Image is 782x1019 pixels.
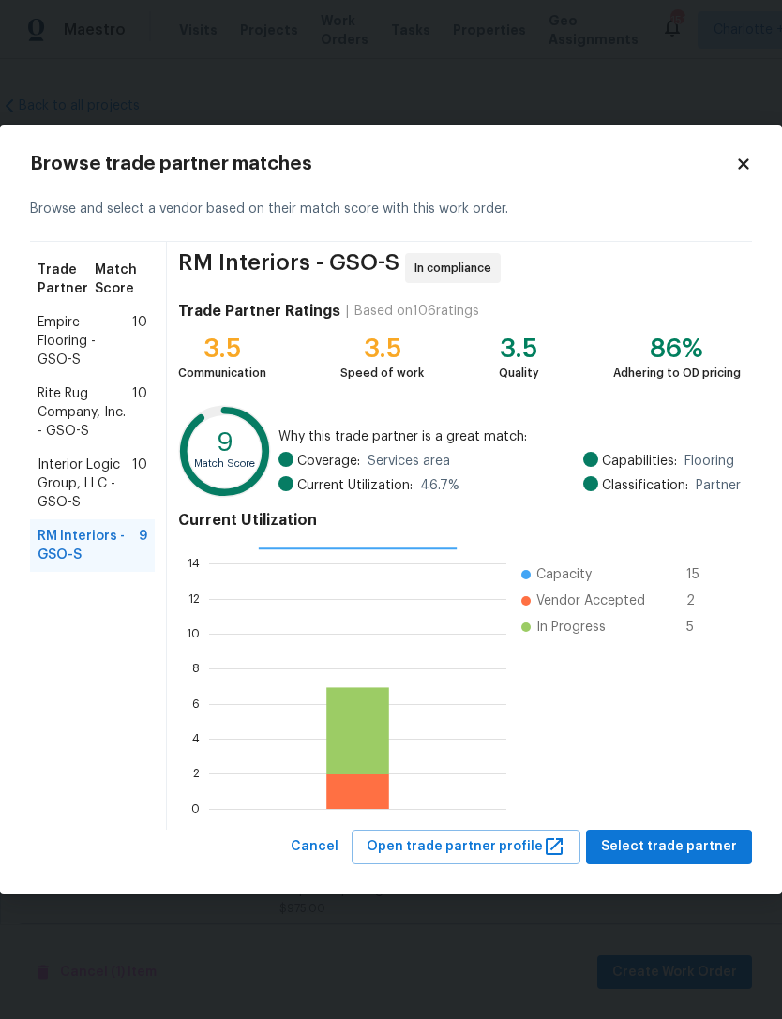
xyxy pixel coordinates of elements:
[38,384,132,441] span: Rite Rug Company, Inc. - GSO-S
[192,698,200,710] text: 6
[368,452,450,471] span: Services area
[354,302,479,321] div: Based on 106 ratings
[613,364,741,382] div: Adhering to OD pricing
[178,339,266,358] div: 3.5
[297,452,360,471] span: Coverage:
[367,835,565,859] span: Open trade partner profile
[217,431,233,457] text: 9
[686,565,716,584] span: 15
[178,511,741,530] h4: Current Utilization
[696,476,741,495] span: Partner
[499,364,539,382] div: Quality
[340,339,424,358] div: 3.5
[178,364,266,382] div: Communication
[278,427,741,446] span: Why this trade partner is a great match:
[187,628,200,639] text: 10
[38,313,132,369] span: Empire Flooring - GSO-S
[297,476,413,495] span: Current Utilization:
[420,476,459,495] span: 46.7 %
[684,452,734,471] span: Flooring
[686,592,716,610] span: 2
[178,253,399,283] span: RM Interiors - GSO-S
[414,259,499,277] span: In compliance
[30,177,752,242] div: Browse and select a vendor based on their match score with this work order.
[536,618,606,637] span: In Progress
[38,261,95,298] span: Trade Partner
[613,339,741,358] div: 86%
[291,835,338,859] span: Cancel
[586,830,752,864] button: Select trade partner
[192,663,200,674] text: 8
[139,527,147,564] span: 9
[188,593,200,605] text: 12
[536,565,592,584] span: Capacity
[38,456,132,512] span: Interior Logic Group, LLC - GSO-S
[601,835,737,859] span: Select trade partner
[188,558,200,569] text: 14
[536,592,645,610] span: Vendor Accepted
[686,618,716,637] span: 5
[352,830,580,864] button: Open trade partner profile
[283,830,346,864] button: Cancel
[602,476,688,495] span: Classification:
[191,803,200,815] text: 0
[602,452,677,471] span: Capabilities:
[194,458,255,469] text: Match Score
[178,302,340,321] h4: Trade Partner Ratings
[499,339,539,358] div: 3.5
[132,384,147,441] span: 10
[192,733,200,744] text: 4
[38,527,139,564] span: RM Interiors - GSO-S
[340,302,354,321] div: |
[132,313,147,369] span: 10
[193,768,200,779] text: 2
[340,364,424,382] div: Speed of work
[95,261,147,298] span: Match Score
[30,155,735,173] h2: Browse trade partner matches
[132,456,147,512] span: 10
